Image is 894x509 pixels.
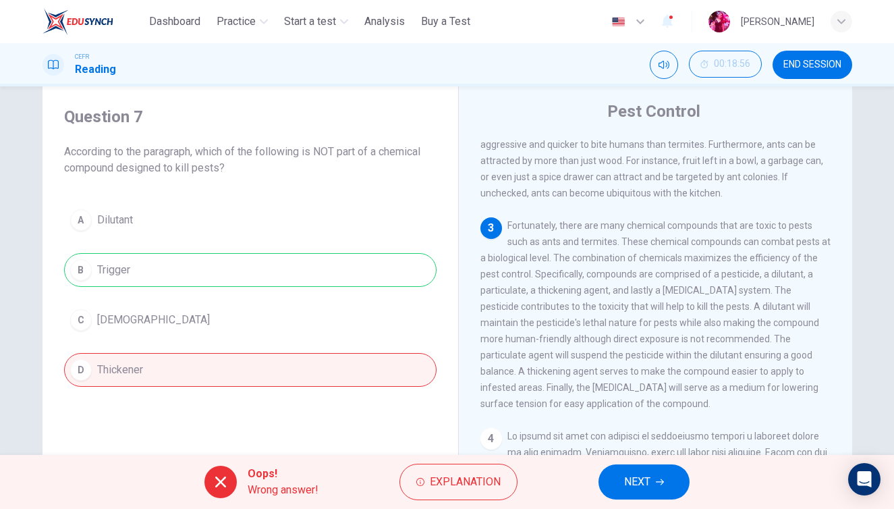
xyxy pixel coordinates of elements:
button: Buy a Test [416,9,476,34]
div: 3 [480,217,502,239]
div: Hide [689,51,762,79]
div: 4 [480,428,502,450]
span: Fortunately, there are many chemical compounds that are toxic to pests such as ants and termites.... [480,220,831,409]
span: NEXT [624,473,650,491]
div: [PERSON_NAME] [741,14,814,30]
h1: Reading [75,61,116,78]
span: Start a test [284,14,336,30]
button: Practice [211,9,273,34]
span: END SESSION [783,59,841,70]
div: Mute [650,51,678,79]
img: Profile picture [708,11,730,32]
span: Explanation [430,473,501,491]
button: Explanation [399,464,518,500]
h4: Pest Control [607,101,700,122]
img: ELTC logo [43,8,113,35]
span: Wrong answer! [248,482,318,498]
span: According to the paragraph, which of the following is NOT part of a chemical compound designed to... [64,144,437,176]
button: NEXT [598,464,690,500]
span: Analysis [364,14,405,30]
span: Practice [217,14,256,30]
span: Oops! [248,466,318,482]
a: ELTC logo [43,8,144,35]
h4: Question 7 [64,106,437,128]
button: Dashboard [144,9,206,34]
button: END SESSION [773,51,852,79]
button: 00:18:56 [689,51,762,78]
button: Analysis [359,9,410,34]
span: Dashboard [149,14,200,30]
span: CEFR [75,52,89,61]
div: Open Intercom Messenger [848,463,881,495]
span: Buy a Test [421,14,470,30]
button: Start a test [279,9,354,34]
img: en [610,17,627,27]
span: 00:18:56 [714,59,750,70]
